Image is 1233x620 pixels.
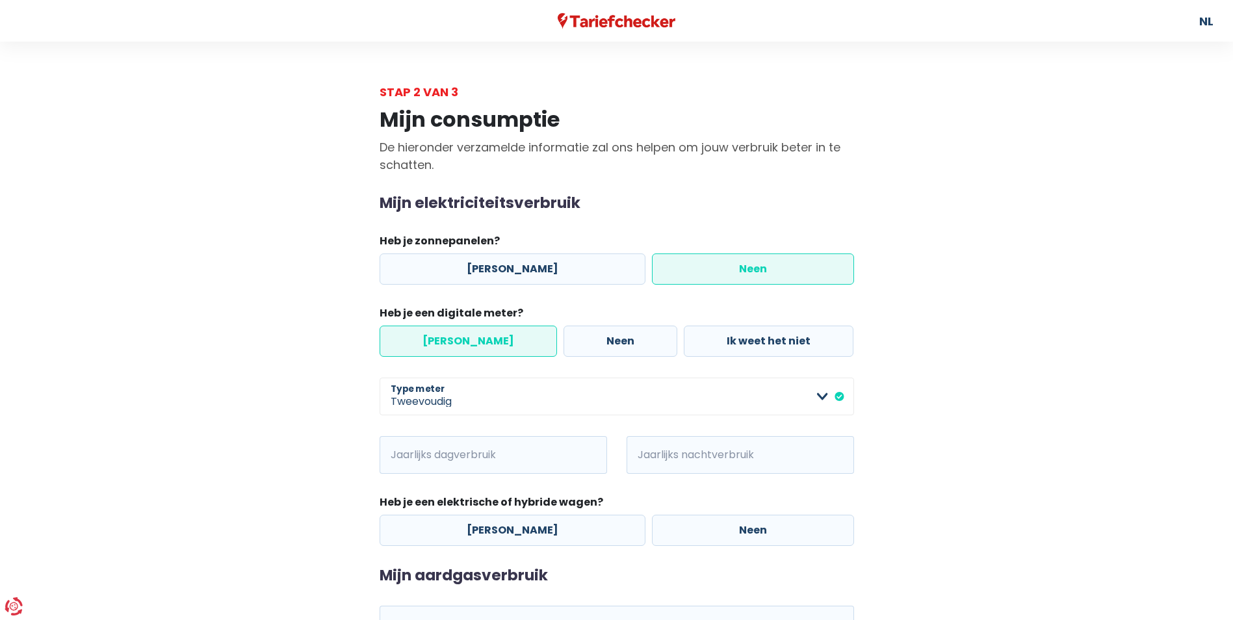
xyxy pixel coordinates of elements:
[558,13,676,29] img: Tariefchecker logo
[380,138,854,174] p: De hieronder verzamelde informatie zal ons helpen om jouw verbruik beter in te schatten.
[380,253,645,285] label: [PERSON_NAME]
[684,326,853,357] label: Ik weet het niet
[652,253,854,285] label: Neen
[380,436,415,474] span: kWh
[652,515,854,546] label: Neen
[380,495,854,515] legend: Heb je een elektrische of hybride wagen?
[380,107,854,132] h1: Mijn consumptie
[380,194,854,213] h2: Mijn elektriciteitsverbruik
[380,83,854,101] div: Stap 2 van 3
[380,326,557,357] label: [PERSON_NAME]
[380,567,854,585] h2: Mijn aardgasverbruik
[564,326,677,357] label: Neen
[380,305,854,326] legend: Heb je een digitale meter?
[627,436,662,474] span: kWh
[380,515,645,546] label: [PERSON_NAME]
[380,233,854,253] legend: Heb je zonnepanelen?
